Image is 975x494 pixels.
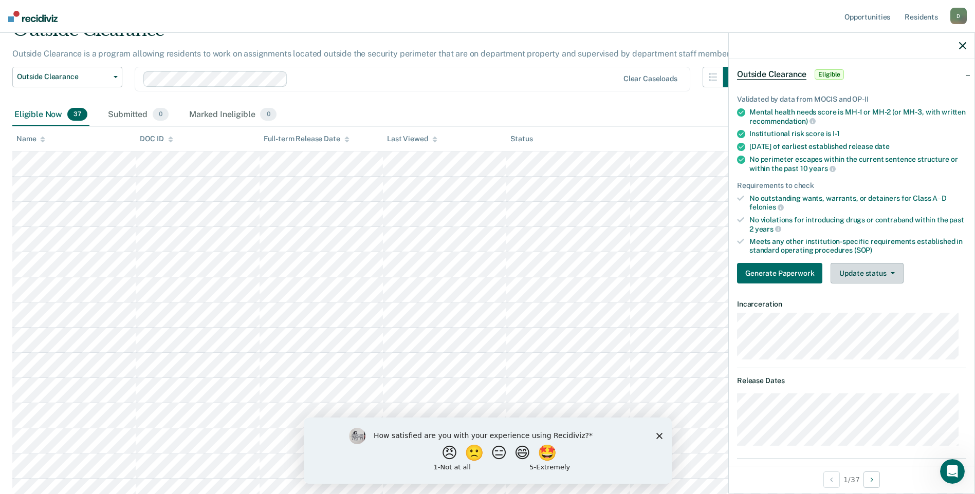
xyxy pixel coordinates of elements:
div: Outside Clearance [12,20,744,49]
span: recommendation) [749,117,816,125]
iframe: Intercom live chat [940,459,965,484]
div: No violations for introducing drugs or contraband within the past 2 [749,216,966,233]
div: Clear caseloads [623,74,677,83]
button: Next Opportunity [863,471,880,488]
div: No perimeter escapes within the current sentence structure or within the past 10 [749,155,966,173]
span: Eligible [815,69,844,80]
div: 1 / 37 [729,466,974,493]
dt: Incarceration [737,300,966,309]
div: Institutional risk score is [749,129,966,138]
div: D [950,8,967,24]
div: Mental health needs score is MH-1 or MH-2 (or MH-3, with written [749,108,966,125]
span: 37 [67,108,87,121]
span: Outside Clearance [737,69,806,80]
div: No outstanding wants, warrants, or detainers for Class A–D [749,194,966,212]
div: Submitted [106,104,171,126]
div: Last Viewed [387,135,437,143]
span: 0 [260,108,276,121]
div: Validated by data from MOCIS and OP-II [737,95,966,104]
span: (SOP) [854,246,872,254]
img: Recidiviz [8,11,58,22]
div: Full-term Release Date [264,135,349,143]
span: years [809,164,835,173]
button: Previous Opportunity [823,471,840,488]
span: Outside Clearance [17,72,109,81]
button: Generate Paperwork [737,263,822,283]
span: felonies [749,203,784,211]
span: I-1 [833,129,840,138]
span: date [875,142,890,150]
button: Update status [831,263,903,283]
div: Meets any other institution-specific requirements established in standard operating procedures [749,237,966,255]
span: 0 [153,108,169,121]
div: Name [16,135,45,143]
div: DOC ID [140,135,173,143]
p: Outside Clearance is a program allowing residents to work on assignments located outside the secu... [12,49,735,59]
div: [DATE] of earliest established release [749,142,966,151]
span: years [755,225,781,233]
dt: Release Dates [737,376,966,385]
div: Requirements to check [737,181,966,190]
iframe: Survey by Kim from Recidiviz [304,417,672,484]
div: Status [510,135,532,143]
div: Outside ClearanceEligible [729,58,974,91]
div: Marked Ineligible [187,104,279,126]
div: Eligible Now [12,104,89,126]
